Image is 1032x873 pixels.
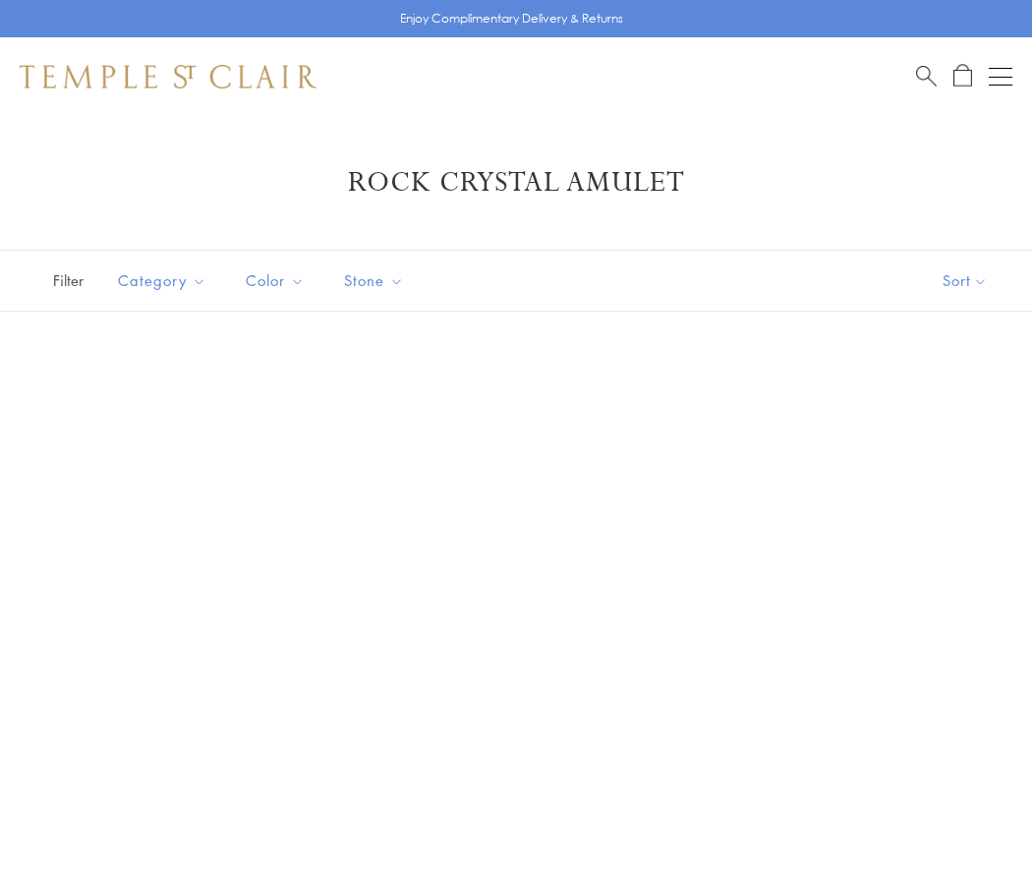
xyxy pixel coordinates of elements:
[334,268,419,293] span: Stone
[20,65,316,88] img: Temple St. Clair
[953,64,972,88] a: Open Shopping Bag
[103,259,221,303] button: Category
[329,259,419,303] button: Stone
[916,64,937,88] a: Search
[108,268,221,293] span: Category
[231,259,319,303] button: Color
[989,65,1012,88] button: Open navigation
[236,268,319,293] span: Color
[898,251,1032,311] button: Show sort by
[49,165,983,201] h1: Rock Crystal Amulet
[400,9,623,29] p: Enjoy Complimentary Delivery & Returns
